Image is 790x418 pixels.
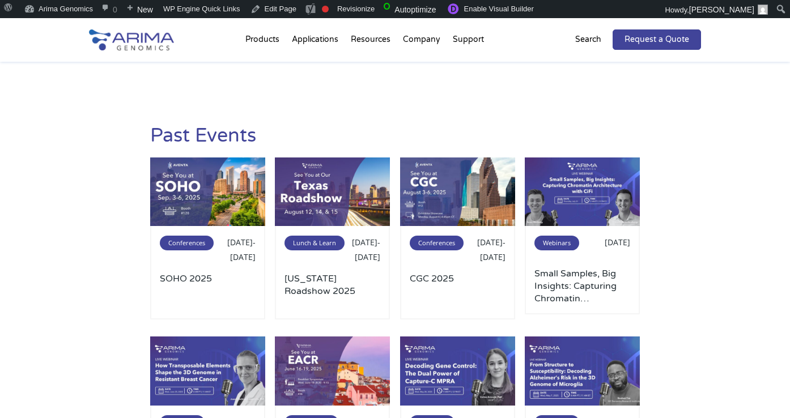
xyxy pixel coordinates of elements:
[534,236,579,250] span: Webinars
[525,336,640,406] img: May-9-2025-Webinar-2-500x300.jpg
[605,237,630,248] span: [DATE]
[534,267,630,305] a: Small Samples, Big Insights: Capturing Chromatin Architecture with CiFi
[575,32,601,47] p: Search
[400,336,515,406] img: Use-This-For-Webinar-Images-500x300.jpg
[150,123,256,157] h1: Past Events
[689,5,754,14] span: [PERSON_NAME]
[410,272,506,310] a: CGC 2025
[275,157,390,227] img: AACR-2025-1-500x300.jpg
[150,336,265,406] img: Use-This-For-Webinar-Images-1-500x300.jpg
[160,272,256,310] a: SOHO 2025
[275,336,390,406] img: website-thumbnail-image-500x300.jpg
[322,6,329,12] div: Focus keyphrase not set
[352,237,380,262] span: [DATE]-[DATE]
[150,157,265,227] img: SOHO-2025-500x300.jpg
[613,29,701,50] a: Request a Quote
[525,157,640,227] img: July-2025-webinar-3-500x300.jpg
[410,236,464,250] span: Conferences
[284,272,380,310] a: [US_STATE] Roadshow 2025
[284,236,345,250] span: Lunch & Learn
[227,237,256,262] span: [DATE]-[DATE]
[477,237,506,262] span: [DATE]-[DATE]
[160,236,214,250] span: Conferences
[89,29,174,50] img: Arima-Genomics-logo
[400,157,515,227] img: CGC-2025-500x300.jpg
